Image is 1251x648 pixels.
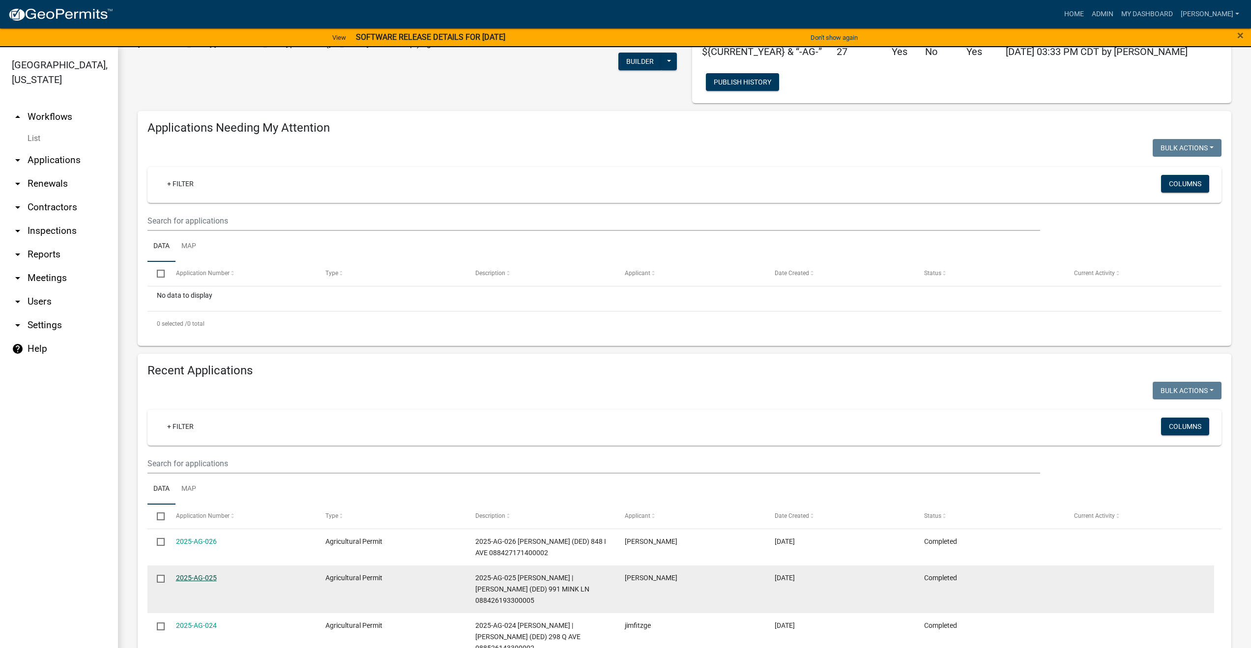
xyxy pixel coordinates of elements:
div: 0 total [147,311,1222,336]
span: Jeremy Anderson [625,574,677,582]
datatable-header-cell: Application Number [166,262,316,285]
span: Completed [924,574,957,582]
span: Current Activity [1074,512,1115,519]
i: help [12,343,24,355]
wm-modal-confirm: Workflow Publish History [706,79,779,86]
span: 2025-AG-025 Anderson, Jeremy | Anderson, Rachel (DED) 991 MINK LN 088426193300005 [475,574,589,604]
datatable-header-cell: Status [915,505,1065,528]
span: Karl Haglund [625,537,677,545]
span: Description [475,512,505,519]
div: No data to display [147,286,1222,311]
datatable-header-cell: Date Created [765,262,915,285]
datatable-header-cell: Applicant [615,505,765,528]
span: [DATE] 03:33 PM CDT by [PERSON_NAME] [1006,46,1188,57]
span: Current Activity [1074,270,1115,277]
i: arrow_drop_down [12,154,24,166]
datatable-header-cell: Description [465,262,615,285]
i: arrow_drop_down [12,249,24,260]
i: arrow_drop_up [12,111,24,123]
a: Data [147,231,175,262]
strong: SOFTWARE RELEASE DETAILS FOR [DATE] [356,32,505,42]
i: arrow_drop_down [12,319,24,331]
span: jimfitzge [625,621,651,629]
i: arrow_drop_down [12,296,24,308]
span: Application Number [176,512,230,519]
a: View [328,29,350,46]
h5: ${CURRENT_YEAR} & “-AG-” [702,46,822,57]
span: Date Created [775,270,809,277]
button: Don't show again [807,29,862,46]
button: Columns [1161,175,1209,193]
span: Date Created [775,512,809,519]
datatable-header-cell: Type [316,505,466,528]
a: Data [147,474,175,505]
span: Status [924,270,941,277]
button: Close [1237,29,1244,41]
button: Builder [618,53,662,70]
button: Bulk Actions [1153,382,1222,399]
datatable-header-cell: Application Number [166,505,316,528]
h4: Recent Applications [147,364,1222,378]
h5: Yes [966,46,991,57]
span: Agricultural Permit [325,621,382,629]
a: My Dashboard [1117,5,1177,24]
h5: No [925,46,952,57]
a: Home [1060,5,1088,24]
span: 08/19/2025 [775,574,795,582]
button: Publish History [706,73,779,91]
span: Applicant [625,512,650,519]
span: Agricultural Permit [325,574,382,582]
datatable-header-cell: Current Activity [1064,262,1214,285]
h4: Applications Needing My Attention [147,121,1222,135]
span: Completed [924,621,957,629]
input: Search for applications [147,211,1040,231]
datatable-header-cell: Applicant [615,262,765,285]
a: 2025-AG-025 [176,574,217,582]
span: 0 selected / [157,320,187,327]
span: Status [924,512,941,519]
a: 2025-AG-026 [176,537,217,545]
datatable-header-cell: Status [915,262,1065,285]
datatable-header-cell: Current Activity [1064,505,1214,528]
span: Completed [924,537,957,545]
span: 08/22/2025 [775,537,795,545]
a: Admin [1088,5,1117,24]
a: + Filter [159,175,202,193]
button: Bulk Actions [1153,139,1222,157]
span: Application Number [176,270,230,277]
i: arrow_drop_down [12,178,24,190]
input: Search for applications [147,453,1040,474]
a: Map [175,474,202,505]
span: Type [325,270,338,277]
span: 08/18/2025 [775,621,795,629]
a: Map [175,231,202,262]
span: Agricultural Permit [325,537,382,545]
a: [PERSON_NAME] [1177,5,1243,24]
span: Applicant [625,270,650,277]
span: Description [475,270,505,277]
i: arrow_drop_down [12,225,24,237]
span: 2025-AG-026 Haglund, Karl B (DED) 848 I AVE 088427171400002 [475,537,606,557]
h5: 27 [837,46,877,57]
a: + Filter [159,418,202,435]
span: Type [325,512,338,519]
button: Columns [1161,418,1209,435]
i: arrow_drop_down [12,201,24,213]
datatable-header-cell: Date Created [765,505,915,528]
datatable-header-cell: Type [316,262,466,285]
span: × [1237,28,1244,42]
datatable-header-cell: Select [147,505,166,528]
i: arrow_drop_down [12,272,24,284]
datatable-header-cell: Select [147,262,166,285]
datatable-header-cell: Description [465,505,615,528]
h5: Yes [892,46,910,57]
a: 2025-AG-024 [176,621,217,629]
